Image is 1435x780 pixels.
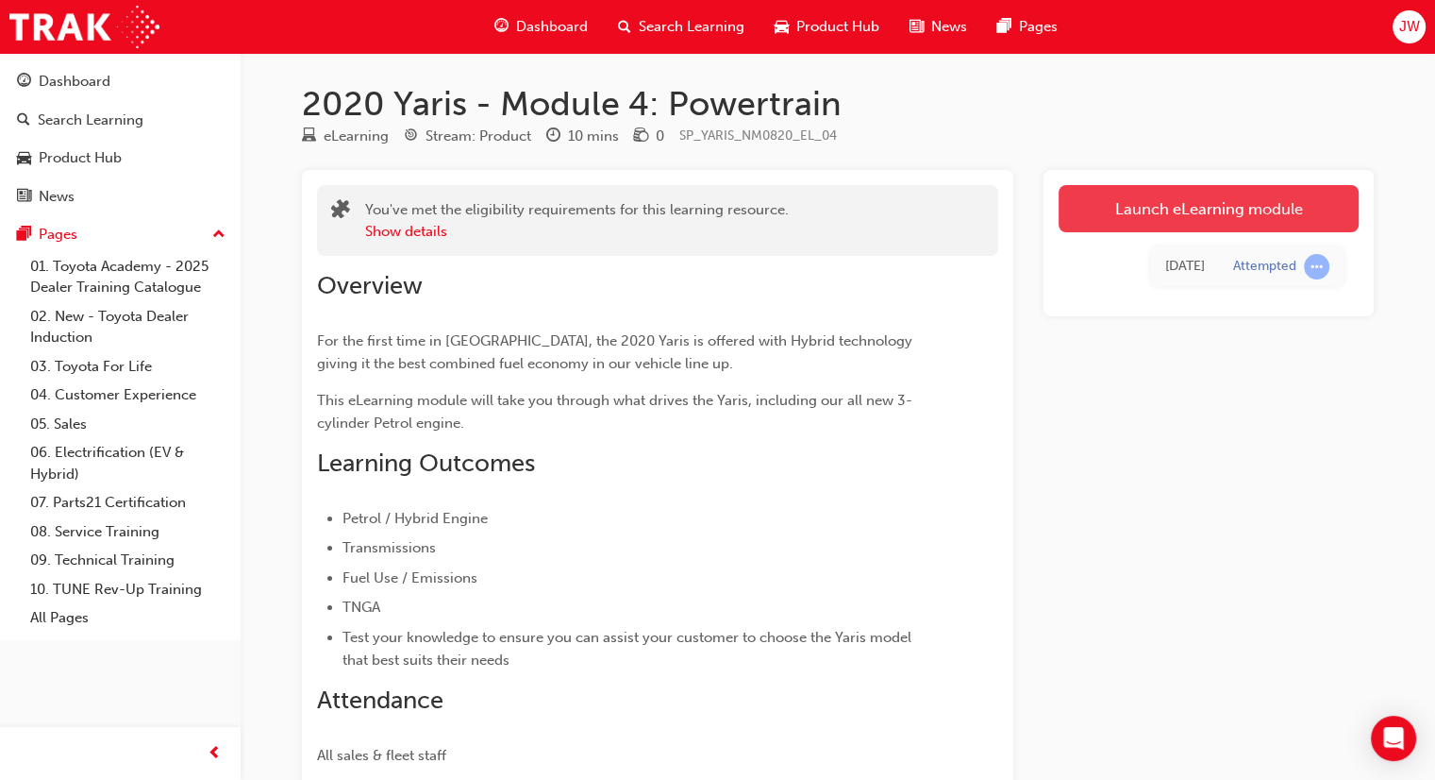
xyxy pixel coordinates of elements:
div: Open Intercom Messenger [1371,716,1416,761]
a: Product Hub [8,141,233,176]
a: 10. TUNE Rev-Up Training [23,575,233,604]
span: Learning Outcomes [317,449,535,478]
a: All Pages [23,603,233,633]
span: car-icon [775,15,789,39]
span: Overview [317,271,423,300]
div: Wed Sep 24 2025 15:56:10 GMT+1000 (Australian Eastern Standard Time) [1165,256,1205,278]
span: pages-icon [997,15,1011,39]
div: 10 mins [568,126,619,147]
a: news-iconNews [894,8,982,46]
span: For the first time in [GEOGRAPHIC_DATA], the 2020 Yaris is offered with Hybrid technology giving ... [317,332,916,372]
span: Pages [1019,16,1058,38]
a: guage-iconDashboard [479,8,603,46]
span: Product Hub [796,16,879,38]
span: Transmissions [342,539,436,556]
a: 01. Toyota Academy - 2025 Dealer Training Catalogue [23,252,233,302]
a: search-iconSearch Learning [603,8,759,46]
button: JW [1393,10,1426,43]
a: pages-iconPages [982,8,1073,46]
span: Dashboard [516,16,588,38]
span: JW [1398,16,1419,38]
button: Pages [8,217,233,252]
span: search-icon [17,112,30,129]
span: up-icon [212,223,225,247]
div: Dashboard [39,71,110,93]
div: Price [634,125,664,148]
span: puzzle-icon [331,201,350,223]
h1: 2020 Yaris - Module 4: Powertrain [302,83,1374,125]
div: Duration [546,125,619,148]
a: 08. Service Training [23,517,233,547]
span: Learning resource code [679,127,837,144]
span: Fuel Use / Emissions [342,569,477,586]
a: 05. Sales [23,410,233,439]
div: Product Hub [39,147,122,169]
div: Search Learning [38,110,143,131]
span: search-icon [618,15,631,39]
a: Launch eLearning module [1059,185,1359,232]
a: car-iconProduct Hub [759,8,894,46]
div: Stream [404,125,531,148]
button: Show details [365,221,447,243]
a: Search Learning [8,103,233,138]
a: 06. Electrification (EV & Hybrid) [23,438,233,488]
div: 0 [656,126,664,147]
span: Search Learning [639,16,744,38]
span: money-icon [634,128,648,145]
a: 09. Technical Training [23,546,233,575]
a: 02. New - Toyota Dealer Induction [23,302,233,352]
span: TNGA [342,599,380,616]
span: news-icon [909,15,924,39]
div: eLearning [324,126,389,147]
a: Dashboard [8,64,233,99]
span: Petrol / Hybrid Engine [342,510,488,527]
a: News [8,179,233,214]
div: Pages [39,224,77,246]
div: Type [302,125,389,148]
span: news-icon [17,189,31,206]
span: All sales & fleet staff [317,747,446,764]
span: Attendance [317,686,443,715]
span: Test your knowledge to ensure you can assist your customer to choose the Yaris model that best su... [342,629,915,669]
div: You've met the eligibility requirements for this learning resource. [365,199,789,242]
span: News [931,16,967,38]
span: clock-icon [546,128,560,145]
img: Trak [9,6,159,48]
span: car-icon [17,150,31,167]
span: learningResourceType_ELEARNING-icon [302,128,316,145]
a: 07. Parts21 Certification [23,488,233,517]
div: Attempted [1233,258,1296,276]
span: guage-icon [494,15,509,39]
span: learningRecordVerb_ATTEMPT-icon [1304,254,1329,280]
a: 03. Toyota For Life [23,352,233,382]
span: pages-icon [17,227,31,244]
div: Stream: Product [425,126,531,147]
span: target-icon [404,128,418,145]
span: prev-icon [208,742,222,766]
a: 04. Customer Experience [23,381,233,410]
span: This eLearning module will take you through what drives the Yaris, including our all new 3-cylind... [317,392,912,432]
span: guage-icon [17,74,31,91]
button: DashboardSearch LearningProduct HubNews [8,60,233,217]
div: News [39,186,75,208]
